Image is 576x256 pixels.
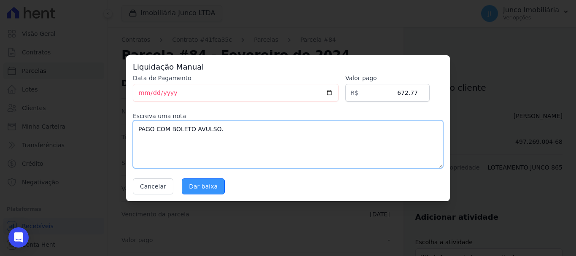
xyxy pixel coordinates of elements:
label: Valor pago [345,74,430,82]
input: Dar baixa [182,178,225,194]
button: Cancelar [133,178,173,194]
h3: Liquidação Manual [133,62,443,72]
div: Open Intercom Messenger [8,227,29,248]
label: Escreva uma nota [133,112,443,120]
label: Data de Pagamento [133,74,339,82]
